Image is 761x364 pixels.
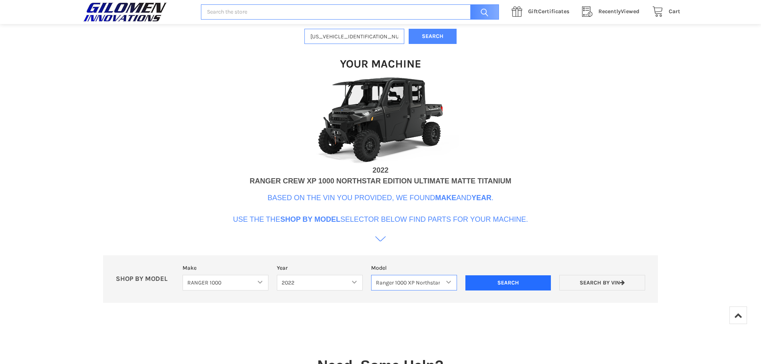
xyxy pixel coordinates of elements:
[648,7,680,17] a: Cart
[578,7,648,17] a: RecentlyViewed
[371,264,457,272] label: Model
[81,2,169,22] img: GILOMEN INNOVATIONS
[201,4,499,20] input: Search the store
[250,176,511,187] div: RANGER CREW XP 1000 NORTHSTAR EDITION ULTIMATE MATTE TITANIUM
[340,57,421,71] h1: Your Machine
[528,8,538,15] span: Gift
[304,29,404,44] input: Enter VIN of your machine
[465,275,551,290] input: Search
[729,306,747,324] a: Top of Page
[559,275,645,290] a: Search by VIN
[280,215,340,223] b: Shop By Model
[598,8,621,15] span: Recently
[409,29,457,44] button: Search
[372,165,388,176] div: 2022
[233,193,528,225] p: Based on the VIN you provided, we found and . Use the the selector below find parts for your mach...
[528,8,569,15] span: Certificates
[471,194,491,202] b: Year
[466,4,499,20] input: Search
[111,275,179,283] p: SHOP BY MODEL
[435,194,456,202] b: Make
[598,8,640,15] span: Viewed
[301,75,461,165] img: VIN Image
[81,2,193,22] a: GILOMEN INNOVATIONS
[277,264,363,272] label: Year
[183,264,268,272] label: Make
[507,7,578,17] a: GiftCertificates
[669,8,680,15] span: Cart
